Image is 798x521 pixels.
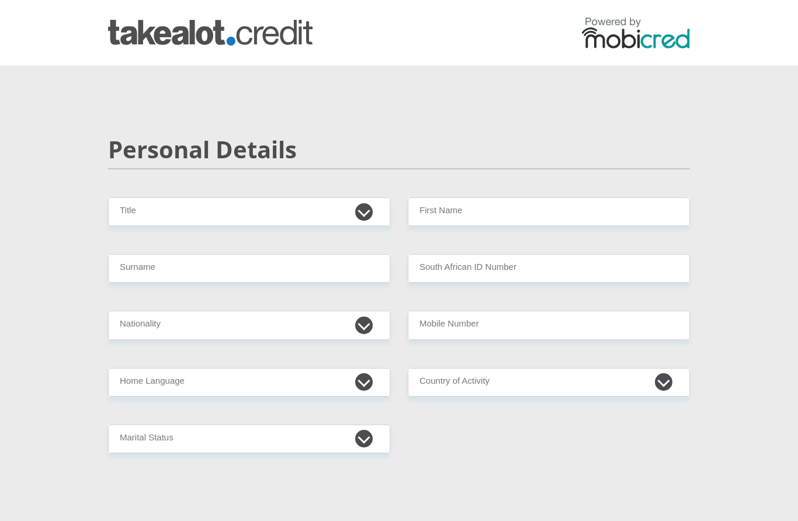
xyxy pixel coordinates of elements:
[108,136,690,164] h2: Personal Details
[408,197,690,226] input: First Name
[582,17,690,48] img: powered by mobicred logo
[408,311,690,339] input: Contact Number
[108,20,313,46] img: takealot_credit logo
[108,254,390,283] input: Surname
[408,254,690,283] input: ID Number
